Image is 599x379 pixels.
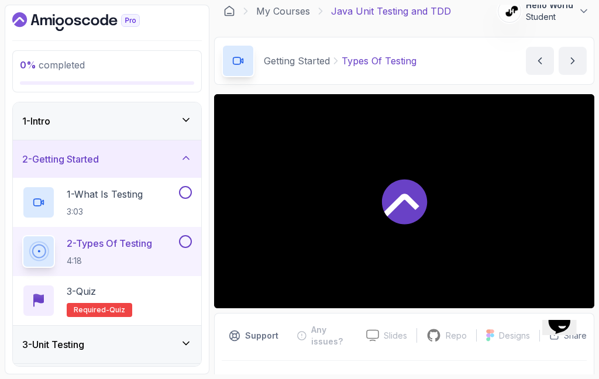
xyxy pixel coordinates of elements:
p: Student [526,11,573,23]
p: 1 - What Is Testing [67,187,143,201]
a: Dashboard [12,12,167,31]
button: previous content [526,47,554,75]
p: Repo [446,330,467,342]
span: 0 % [20,59,36,71]
button: 3-QuizRequired-quiz [22,284,192,317]
button: Support button [222,321,285,351]
p: Any issues? [311,324,350,347]
a: My Courses [256,4,310,18]
p: Types Of Testing [342,54,416,68]
span: quiz [109,305,125,315]
p: Java Unit Testing and TDD [331,4,451,18]
h3: 1 - Intro [22,114,50,128]
p: 3:03 [67,206,143,218]
h3: 3 - Unit Testing [22,337,84,352]
a: Dashboard [223,5,235,17]
p: Designs [499,330,530,342]
button: 1-What Is Testing3:03 [22,186,192,219]
button: next content [559,47,587,75]
span: Required- [74,305,109,315]
p: Slides [384,330,407,342]
p: 3 - Quiz [67,284,96,298]
button: 2-Types Of Testing4:18 [22,235,192,268]
p: Support [245,330,278,342]
button: 2-Getting Started [13,140,201,178]
button: 3-Unit Testing [13,326,201,363]
span: completed [20,59,85,71]
button: 1-Intro [13,102,201,140]
iframe: chat widget [538,320,590,370]
p: Getting Started [264,54,330,68]
p: 2 - Types Of Testing [67,236,152,250]
p: 4:18 [67,255,152,267]
h3: 2 - Getting Started [22,152,99,166]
